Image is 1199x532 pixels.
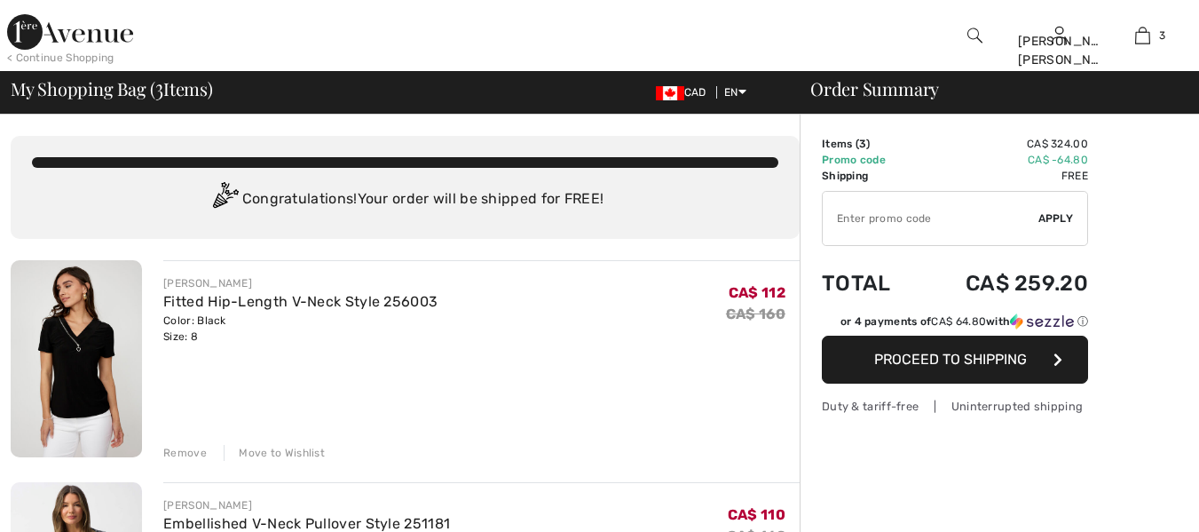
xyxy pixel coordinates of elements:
div: Congratulations! Your order will be shipped for FREE! [32,182,778,218]
div: or 4 payments ofCA$ 64.80withSezzle Click to learn more about Sezzle [822,314,1088,336]
a: 3 [1101,25,1184,46]
td: Items ( ) [822,136,918,152]
button: Proceed to Shipping [822,336,1088,384]
a: Embellished V-Neck Pullover Style 251181 [163,515,450,532]
span: CA$ 110 [728,506,785,523]
div: [PERSON_NAME] [PERSON_NAME] [1018,32,1100,69]
td: CA$ 259.20 [918,253,1088,314]
img: 1ère Avenue [7,14,133,50]
div: Order Summary [789,80,1188,98]
td: Free [918,168,1088,184]
img: Congratulation2.svg [207,182,242,218]
span: 3 [859,138,866,150]
div: Color: Black Size: 8 [163,313,438,345]
td: CA$ 324.00 [918,136,1088,152]
td: Shipping [822,168,918,184]
div: [PERSON_NAME] [163,497,450,513]
td: Total [822,253,918,314]
div: Remove [163,445,207,461]
img: Sezzle [1010,314,1074,330]
input: Promo code [823,192,1038,245]
span: 3 [1159,28,1165,44]
a: Fitted Hip-Length V-Neck Style 256003 [163,293,438,310]
span: CA$ 112 [729,284,785,301]
span: Apply [1038,210,1074,226]
div: Duty & tariff-free | Uninterrupted shipping [822,398,1088,415]
td: CA$ -64.80 [918,152,1088,168]
iframe: Opens a widget where you can find more information [1085,479,1181,523]
img: My Bag [1135,25,1150,46]
a: Sign In [1052,27,1067,44]
img: Fitted Hip-Length V-Neck Style 256003 [11,260,142,457]
span: My Shopping Bag ( Items) [11,80,213,98]
span: CAD [656,86,714,99]
span: Proceed to Shipping [874,351,1027,368]
img: Canadian Dollar [656,86,684,100]
td: Promo code [822,152,918,168]
div: < Continue Shopping [7,50,114,66]
div: [PERSON_NAME] [163,275,438,291]
div: or 4 payments of with [840,314,1088,330]
span: 3 [155,75,163,99]
img: My Info [1052,25,1067,46]
span: EN [724,86,746,99]
span: CA$ 64.80 [931,315,986,328]
div: Move to Wishlist [224,445,325,461]
s: CA$ 160 [726,306,785,322]
img: search the website [967,25,982,46]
